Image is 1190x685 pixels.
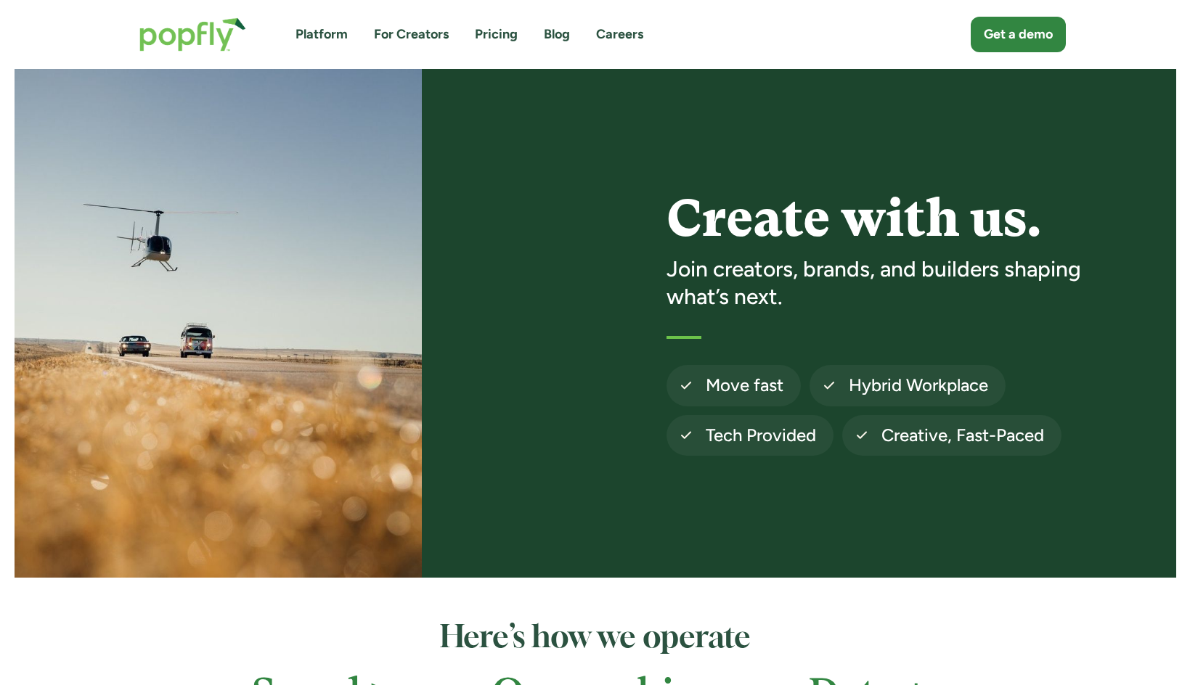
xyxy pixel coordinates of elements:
[984,25,1053,44] div: Get a demo
[296,25,348,44] a: Platform
[374,25,449,44] a: For Creators
[706,424,816,447] h4: Tech Provided
[971,17,1066,52] a: Get a demo
[849,374,988,397] h4: Hybrid Workplace
[212,621,978,656] h2: Here’s how we operate
[667,255,1105,310] h3: Join creators, brands, and builders shaping what’s next.
[667,191,1105,247] h1: Create with us.
[475,25,518,44] a: Pricing
[596,25,643,44] a: Careers
[706,374,783,397] h4: Move fast
[125,3,261,66] a: home
[544,25,570,44] a: Blog
[881,424,1044,447] h4: Creative, Fast-Paced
